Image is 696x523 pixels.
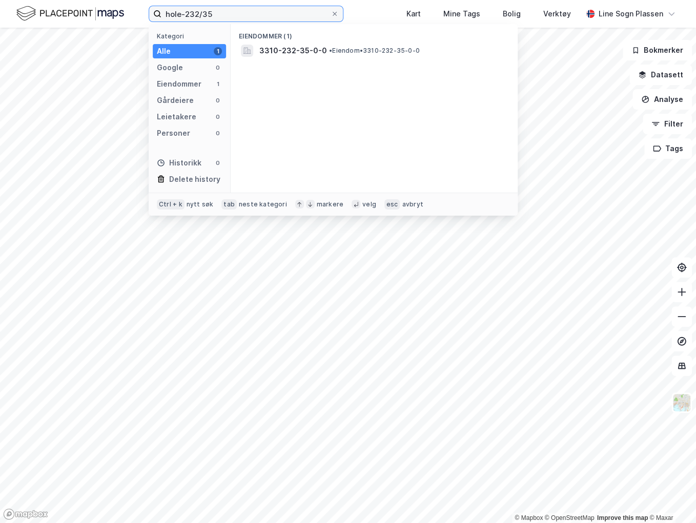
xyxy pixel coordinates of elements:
[515,514,543,521] a: Mapbox
[329,47,420,55] span: Eiendom • 3310-232-35-0-0
[644,138,692,159] button: Tags
[214,64,222,72] div: 0
[3,508,48,520] a: Mapbox homepage
[259,45,327,57] span: 3310-232-35-0-0
[317,200,343,208] div: markere
[545,514,595,521] a: OpenStreetMap
[161,6,331,22] input: Søk på adresse, matrikkel, gårdeiere, leietakere eller personer
[239,200,287,208] div: neste kategori
[362,200,376,208] div: velg
[402,200,423,208] div: avbryt
[214,129,222,137] div: 0
[645,474,696,523] div: Kontrollprogram for chat
[443,8,480,20] div: Mine Tags
[16,5,124,23] img: logo.f888ab2527a4732fd821a326f86c7f29.svg
[643,114,692,134] button: Filter
[214,96,222,104] div: 0
[157,127,190,139] div: Personer
[623,40,692,60] button: Bokmerker
[214,159,222,167] div: 0
[599,8,663,20] div: Line Sogn Plassen
[503,8,521,20] div: Bolig
[157,32,226,40] div: Kategori
[632,89,692,110] button: Analyse
[645,474,696,523] iframe: Chat Widget
[214,47,222,55] div: 1
[214,113,222,121] div: 0
[231,24,518,43] div: Eiendommer (1)
[329,47,332,54] span: •
[672,393,691,412] img: Z
[157,111,196,123] div: Leietakere
[157,61,183,74] div: Google
[157,157,201,169] div: Historikk
[157,199,185,210] div: Ctrl + k
[214,80,222,88] div: 1
[629,65,692,85] button: Datasett
[221,199,237,210] div: tab
[597,514,648,521] a: Improve this map
[187,200,214,208] div: nytt søk
[169,173,220,185] div: Delete history
[543,8,571,20] div: Verktøy
[384,199,400,210] div: esc
[157,45,171,57] div: Alle
[157,78,201,90] div: Eiendommer
[157,94,194,107] div: Gårdeiere
[406,8,421,20] div: Kart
